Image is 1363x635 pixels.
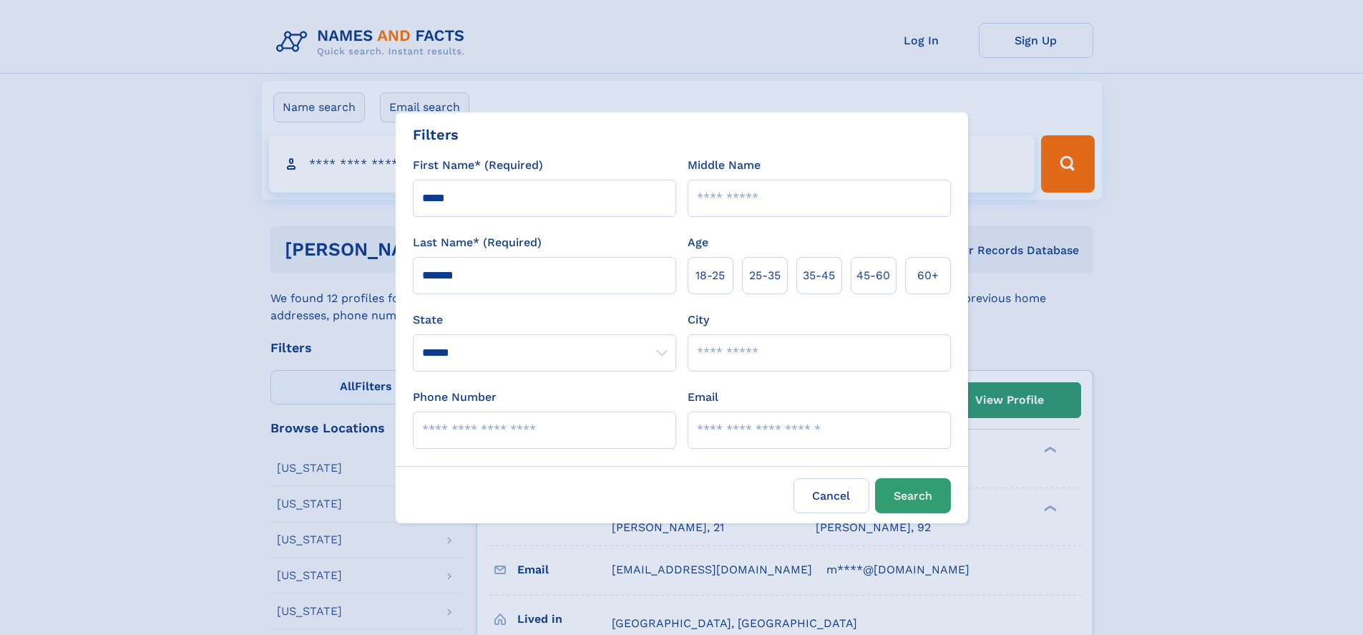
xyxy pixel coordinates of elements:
label: Phone Number [413,389,497,406]
label: City [688,311,709,329]
label: Email [688,389,718,406]
label: State [413,311,676,329]
span: 60+ [917,267,939,284]
label: Age [688,234,708,251]
label: Last Name* (Required) [413,234,542,251]
span: 35‑45 [803,267,835,284]
div: Filters [413,124,459,145]
span: 25‑35 [749,267,781,284]
label: First Name* (Required) [413,157,543,174]
label: Middle Name [688,157,761,174]
span: 18‑25 [695,267,725,284]
span: 45‑60 [856,267,890,284]
button: Search [875,478,951,513]
label: Cancel [793,478,869,513]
